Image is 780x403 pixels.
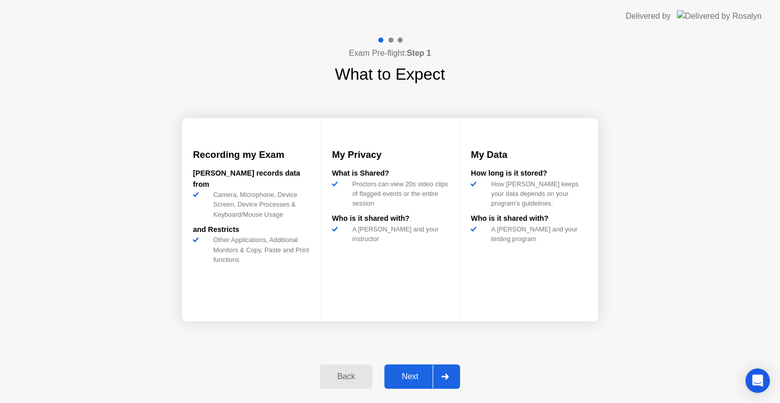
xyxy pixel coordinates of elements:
[387,372,433,381] div: Next
[487,224,587,244] div: A [PERSON_NAME] and your testing program
[471,168,587,179] div: How long is it stored?
[626,10,671,22] div: Delivered by
[323,372,369,381] div: Back
[332,213,448,224] div: Who is it shared with?
[349,47,431,59] h4: Exam Pre-flight:
[471,148,587,162] h3: My Data
[471,213,587,224] div: Who is it shared with?
[384,364,460,389] button: Next
[487,179,587,209] div: How [PERSON_NAME] keeps your data depends on your program’s guidelines.
[348,224,448,244] div: A [PERSON_NAME] and your instructor
[745,368,770,393] div: Open Intercom Messenger
[193,148,309,162] h3: Recording my Exam
[209,235,309,264] div: Other Applications, Additional Monitors & Copy, Paste and Print functions
[335,62,445,86] h1: What to Expect
[348,179,448,209] div: Proctors can view 20s video clips of flagged events or the entire session
[193,224,309,236] div: and Restricts
[209,190,309,219] div: Camera, Microphone, Device Screen, Device Processes & Keyboard/Mouse Usage
[332,148,448,162] h3: My Privacy
[407,49,431,57] b: Step 1
[320,364,372,389] button: Back
[193,168,309,190] div: [PERSON_NAME] records data from
[332,168,448,179] div: What is Shared?
[677,10,762,22] img: Delivered by Rosalyn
